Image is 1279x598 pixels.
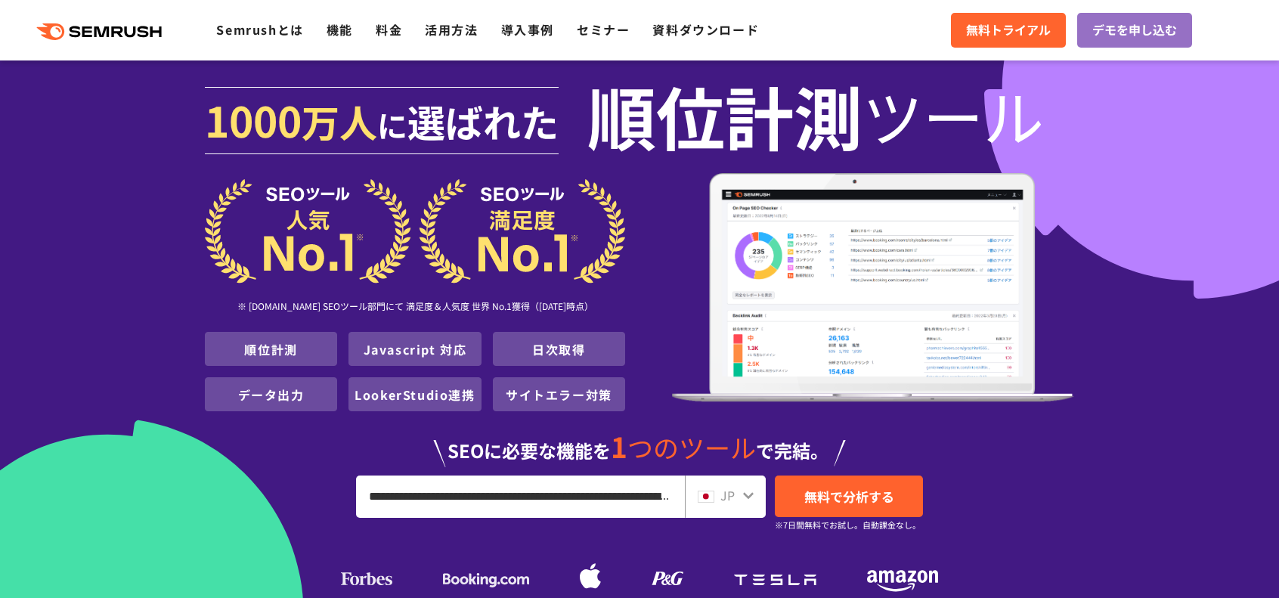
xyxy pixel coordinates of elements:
[577,20,630,39] a: セミナー
[506,386,612,404] a: サイトエラー対策
[501,20,554,39] a: 導入事例
[804,487,894,506] span: 無料で分析する
[205,417,1074,467] div: SEOに必要な機能を
[407,94,559,148] span: 選ばれた
[720,486,735,504] span: JP
[357,476,684,517] input: URL、キーワードを入力してください
[652,20,759,39] a: 資料ダウンロード
[1092,20,1177,40] span: デモを申し込む
[611,426,627,466] span: 1
[238,386,305,404] a: データ出力
[327,20,353,39] a: 機能
[425,20,478,39] a: 活用方法
[862,85,1044,145] span: ツール
[1077,13,1192,48] a: デモを申し込む
[377,103,407,147] span: に
[966,20,1051,40] span: 無料トライアル
[205,89,302,150] span: 1000
[376,20,402,39] a: 料金
[216,20,303,39] a: Semrushとは
[587,85,862,145] span: 順位計測
[302,94,377,148] span: 万人
[756,437,828,463] span: で完結。
[205,284,625,332] div: ※ [DOMAIN_NAME] SEOツール部門にて 満足度＆人気度 世界 No.1獲得（[DATE]時点）
[244,340,297,358] a: 順位計測
[775,476,923,517] a: 無料で分析する
[627,429,756,466] span: つのツール
[775,518,921,532] small: ※7日間無料でお試し。自動課金なし。
[532,340,585,358] a: 日次取得
[355,386,475,404] a: LookerStudio連携
[951,13,1066,48] a: 無料トライアル
[364,340,467,358] a: Javascript 対応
